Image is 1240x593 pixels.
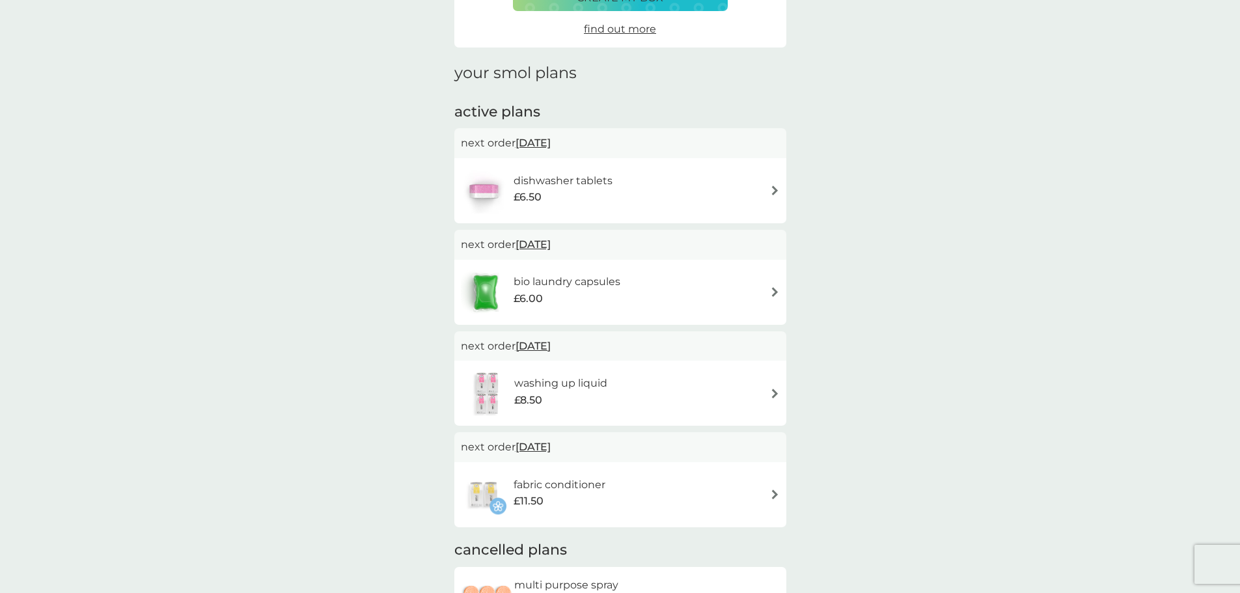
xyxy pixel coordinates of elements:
[770,389,780,398] img: arrow right
[584,21,656,38] a: find out more
[516,434,551,460] span: [DATE]
[516,232,551,257] span: [DATE]
[454,540,786,560] h2: cancelled plans
[514,189,542,206] span: £6.50
[461,439,780,456] p: next order
[454,64,786,83] h1: your smol plans
[514,375,607,392] h6: washing up liquid
[461,135,780,152] p: next order
[461,269,510,315] img: bio laundry capsules
[514,290,543,307] span: £6.00
[514,273,620,290] h6: bio laundry capsules
[516,333,551,359] span: [DATE]
[461,370,514,416] img: washing up liquid
[461,168,506,214] img: dishwasher tablets
[584,23,656,35] span: find out more
[770,287,780,297] img: arrow right
[514,392,542,409] span: £8.50
[461,472,506,517] img: fabric conditioner
[770,490,780,499] img: arrow right
[461,236,780,253] p: next order
[514,476,605,493] h6: fabric conditioner
[514,172,613,189] h6: dishwasher tablets
[770,186,780,195] img: arrow right
[454,102,786,122] h2: active plans
[516,130,551,156] span: [DATE]
[461,338,780,355] p: next order
[514,493,544,510] span: £11.50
